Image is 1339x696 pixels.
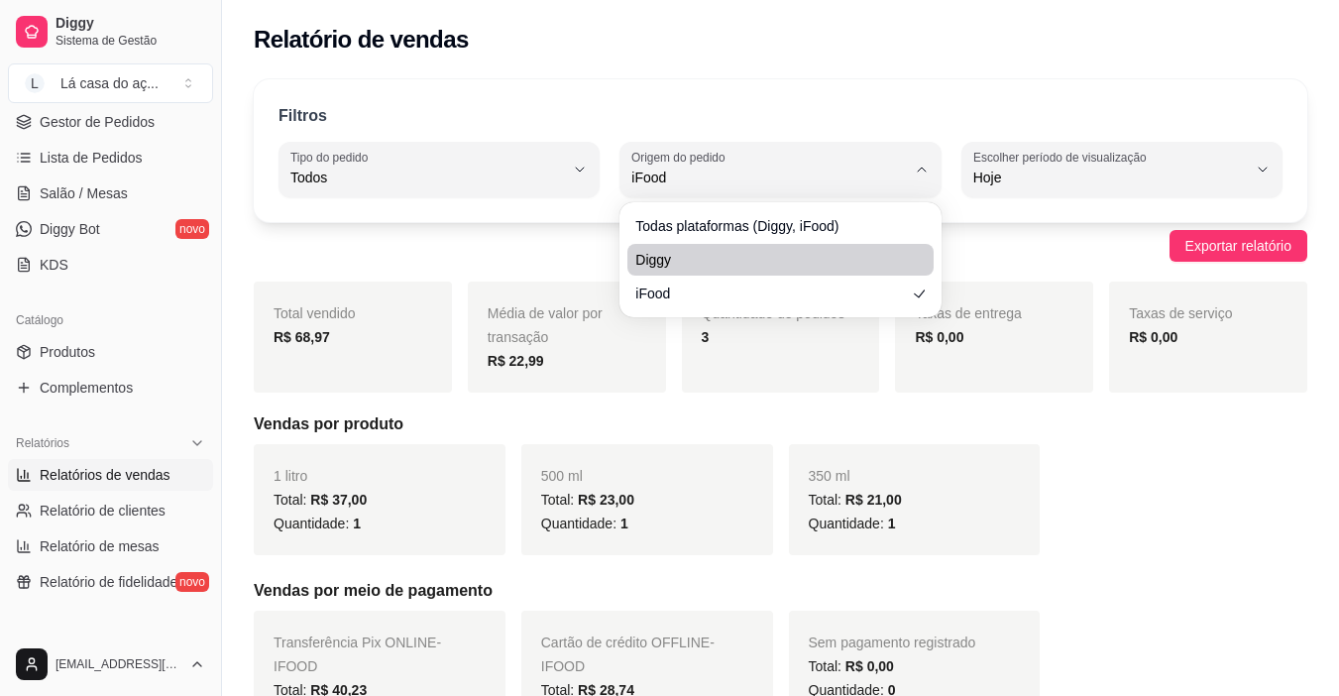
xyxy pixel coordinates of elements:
[40,183,128,203] span: Salão / Mesas
[1129,305,1232,321] span: Taxas de serviço
[40,465,170,485] span: Relatórios de vendas
[40,536,160,556] span: Relatório de mesas
[8,63,213,103] button: Select a team
[635,284,905,303] span: iFood
[56,656,181,672] span: [EMAIL_ADDRESS][DOMAIN_NAME]
[541,492,634,508] span: Total:
[809,492,902,508] span: Total:
[541,516,628,531] span: Quantidade:
[915,305,1021,321] span: Taxas de entrega
[620,516,628,531] span: 1
[541,635,715,674] span: Cartão de crédito OFFLINE - IFOOD
[254,579,1307,603] h5: Vendas por meio de pagamento
[888,516,896,531] span: 1
[274,305,356,321] span: Total vendido
[40,572,177,592] span: Relatório de fidelidade
[274,516,361,531] span: Quantidade:
[702,329,710,345] strong: 3
[631,149,731,166] label: Origem do pedido
[279,104,327,128] p: Filtros
[578,492,634,508] span: R$ 23,00
[274,492,367,508] span: Total:
[60,73,159,93] div: Lá casa do aç ...
[488,353,544,369] strong: R$ 22,99
[40,378,133,398] span: Complementos
[40,112,155,132] span: Gestor de Pedidos
[16,435,69,451] span: Relatórios
[809,635,976,650] span: Sem pagamento registrado
[310,492,367,508] span: R$ 37,00
[8,304,213,336] div: Catálogo
[809,516,896,531] span: Quantidade:
[254,24,469,56] h2: Relatório de vendas
[40,255,68,275] span: KDS
[290,149,375,166] label: Tipo do pedido
[973,168,1247,187] span: Hoje
[488,305,603,345] span: Média de valor por transação
[353,516,361,531] span: 1
[254,412,1307,436] h5: Vendas por produto
[973,149,1153,166] label: Escolher período de visualização
[274,329,330,345] strong: R$ 68,97
[274,468,307,484] span: 1 litro
[809,658,894,674] span: Total:
[631,168,905,187] span: iFood
[40,501,166,521] span: Relatório de clientes
[25,73,45,93] span: L
[809,468,850,484] span: 350 ml
[541,468,583,484] span: 500 ml
[1129,329,1177,345] strong: R$ 0,00
[1185,235,1291,257] span: Exportar relatório
[845,492,902,508] span: R$ 21,00
[915,329,963,345] strong: R$ 0,00
[56,33,205,49] span: Sistema de Gestão
[845,658,894,674] span: R$ 0,00
[40,342,95,362] span: Produtos
[56,15,205,33] span: Diggy
[635,250,905,270] span: Diggy
[290,168,564,187] span: Todos
[635,216,905,236] span: Todas plataformas (Diggy, iFood)
[8,622,213,653] div: Gerenciar
[40,148,143,168] span: Lista de Pedidos
[40,219,100,239] span: Diggy Bot
[274,635,441,674] span: Transferência Pix ONLINE - IFOOD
